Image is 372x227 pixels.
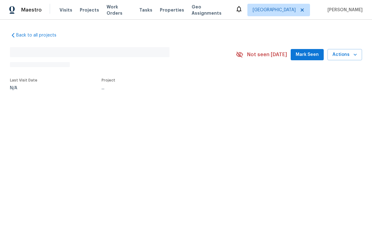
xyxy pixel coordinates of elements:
[325,7,363,13] span: [PERSON_NAME]
[160,7,184,13] span: Properties
[10,78,37,82] span: Last Visit Date
[253,7,296,13] span: [GEOGRAPHIC_DATA]
[291,49,324,61] button: Mark Seen
[21,7,42,13] span: Maestro
[192,4,228,16] span: Geo Assignments
[60,7,72,13] span: Visits
[139,8,152,12] span: Tasks
[10,32,70,38] a: Back to all projects
[327,49,362,61] button: Actions
[107,4,132,16] span: Work Orders
[10,86,37,90] div: N/A
[247,52,287,58] span: Not seen [DATE]
[332,51,357,59] span: Actions
[80,7,99,13] span: Projects
[296,51,319,59] span: Mark Seen
[102,78,115,82] span: Project
[102,86,221,90] div: ...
